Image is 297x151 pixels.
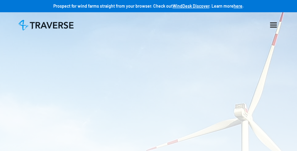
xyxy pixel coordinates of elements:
strong: . Learn more [209,3,234,9]
a: here [234,3,242,9]
div: menu [268,20,279,31]
strong: . [242,3,244,9]
strong: Prospect for wind farms straight from your browser. Check out [53,3,173,9]
a: WindDesk Discover [173,3,209,9]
